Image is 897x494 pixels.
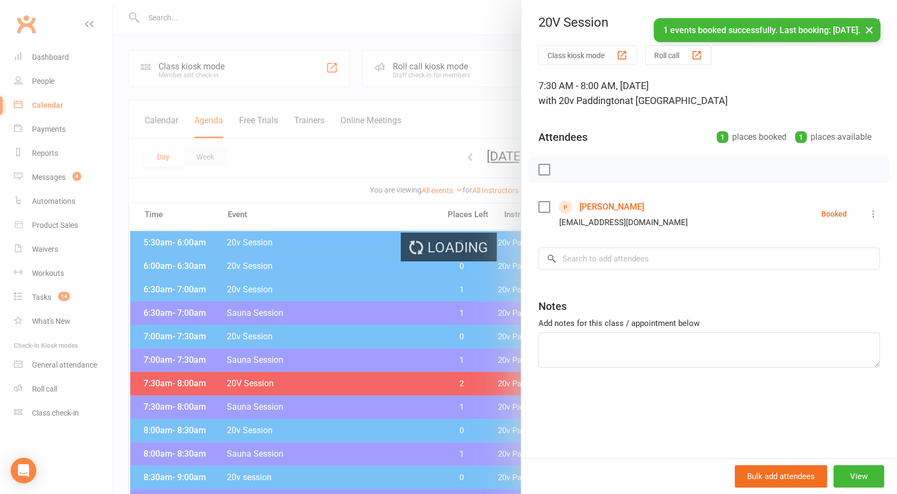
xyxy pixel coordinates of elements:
[625,95,728,106] span: at [GEOGRAPHIC_DATA]
[717,131,728,143] div: 1
[538,299,567,314] div: Notes
[538,130,588,145] div: Attendees
[580,198,644,216] a: [PERSON_NAME]
[654,18,880,42] div: 1 events booked successfully. Last booking: [DATE].
[645,45,711,65] button: Roll call
[834,465,884,488] button: View
[538,95,625,106] span: with 20v Paddington
[538,248,880,270] input: Search to add attendees
[795,130,871,145] div: places available
[717,130,787,145] div: places booked
[538,45,637,65] button: Class kiosk mode
[11,458,36,483] div: Open Intercom Messenger
[538,317,880,330] div: Add notes for this class / appointment below
[795,131,807,143] div: 1
[821,210,847,218] div: Booked
[860,18,879,41] button: ×
[538,78,880,108] div: 7:30 AM - 8:00 AM, [DATE]
[735,465,827,488] button: Bulk add attendees
[559,216,688,229] div: [EMAIL_ADDRESS][DOMAIN_NAME]
[521,15,897,30] div: 20V Session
